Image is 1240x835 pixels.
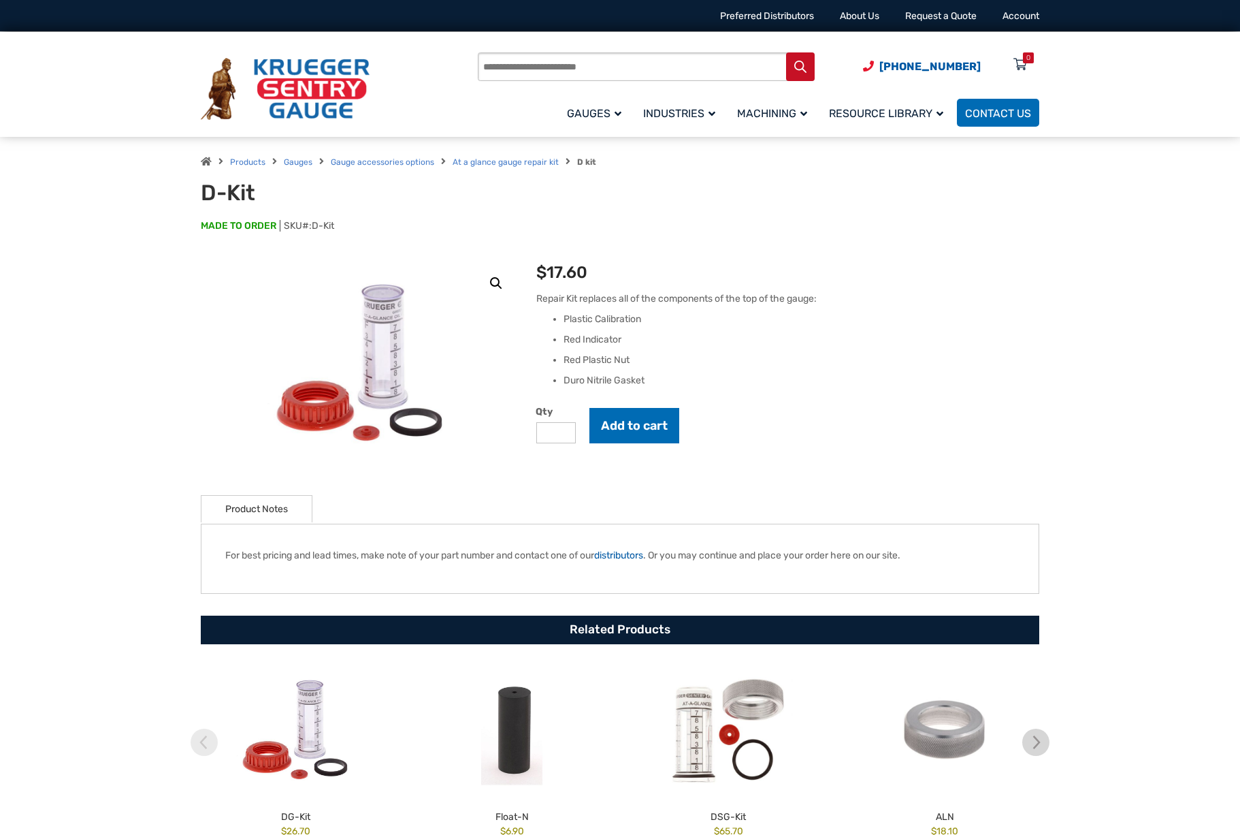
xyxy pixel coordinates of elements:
span: Industries [643,107,715,120]
span: Contact Us [965,107,1031,120]
span: MADE TO ORDER [201,219,276,233]
a: Products [230,157,265,167]
a: Product Notes [225,496,288,522]
input: Product quantity [536,422,576,443]
a: At a glance gauge repair kit [453,157,559,167]
img: D-Kit [258,260,462,464]
a: Preferred Distributors [720,10,814,22]
li: Red Plastic Nut [564,353,1039,367]
a: Gauges [284,157,312,167]
span: [PHONE_NUMBER] [879,60,981,73]
h2: DSG-Kit [623,805,833,824]
span: Gauges [567,107,621,120]
div: 0 [1026,52,1030,63]
a: Industries [635,97,729,129]
span: SKU#: [280,220,334,232]
li: Red Indicator [564,333,1039,347]
img: chevron-right.svg [1022,729,1049,756]
p: For best pricing and lead times, make note of your part number and contact one of our . Or you ma... [225,548,1015,563]
bdi: 17.60 [536,263,587,282]
a: Request a Quote [905,10,977,22]
a: About Us [840,10,879,22]
button: Add to cart [589,408,679,443]
a: Account [1002,10,1039,22]
a: Gauge accessories options [331,157,434,167]
a: View full-screen image gallery [484,271,508,296]
img: DSG-Kit [623,665,833,794]
img: Float-N [407,665,617,794]
li: Plastic Calibration [564,313,1039,326]
li: Duro Nitrile Gasket [564,374,1039,388]
p: Repair Kit replaces all of the components of the top of the gauge: [536,292,1039,306]
h2: Float-N [407,805,617,824]
span: D-Kit [312,220,334,232]
span: Resource Library [829,107,943,120]
h2: ALN [840,805,1049,824]
h1: D-Kit [201,180,536,206]
img: Krueger Sentry Gauge [201,58,370,121]
a: Phone Number (920) 434-8860 [863,58,981,75]
strong: D kit [577,157,596,167]
a: Contact Us [957,99,1039,127]
span: $ [536,263,546,282]
img: ALN [840,665,1049,794]
a: distributors [594,550,643,561]
a: Resource Library [821,97,957,129]
img: DG-Kit [191,665,400,794]
img: chevron-left.svg [191,729,218,756]
a: Machining [729,97,821,129]
h2: DG-Kit [191,805,400,824]
a: Gauges [559,97,635,129]
h2: Related Products [201,616,1039,644]
span: Machining [737,107,807,120]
